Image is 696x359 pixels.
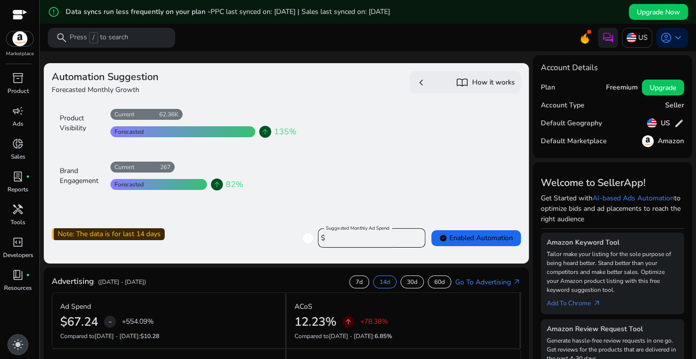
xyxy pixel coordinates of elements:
[70,32,128,43] p: Press to search
[674,118,684,128] span: edit
[658,137,684,146] h5: Amazon
[11,152,25,161] p: Sales
[12,236,24,248] span: code_blocks
[672,32,684,44] span: keyboard_arrow_down
[66,8,390,16] h5: Data syncs run less frequently on your plan -
[274,126,297,138] span: 135%
[110,110,134,118] div: Current
[48,6,60,18] mat-icon: error_outline
[213,180,221,188] span: arrow_upward
[547,325,678,334] h5: Amazon Review Request Tool
[26,273,30,277] span: fiber_manual_record
[12,171,24,182] span: lab_profile
[261,128,269,136] span: arrow_upward
[321,233,325,243] span: $
[6,50,34,58] p: Marketplace
[12,72,24,84] span: inventory_2
[98,277,146,286] p: ([DATE] - [DATE])
[472,79,515,87] h5: How it works
[26,175,30,179] span: fiber_manual_record
[3,251,33,260] p: Developers
[638,29,648,46] p: US
[606,84,638,92] h5: Freemium
[642,135,654,147] img: amazon.svg
[122,318,154,325] p: +554.09%
[434,278,445,286] p: 60d
[52,277,94,286] h4: Advertising
[541,137,607,146] h5: Default Marketplace
[642,80,684,95] button: Upgrade
[159,110,183,118] div: 62.36K
[60,166,104,186] div: Brand Engagement
[295,315,336,329] h2: 12.23%
[110,180,144,188] div: Forecasted
[380,278,390,286] p: 14d
[650,83,676,93] span: Upgrade
[140,332,159,340] span: $10.28
[665,101,684,110] h5: Seller
[295,301,312,312] p: ACoS
[4,283,32,292] p: Resources
[295,332,512,341] p: Compared to :
[541,177,684,189] h3: Welcome to SellerApp!
[547,294,609,308] a: Add To Chrome
[456,77,468,89] span: import_contacts
[360,318,388,325] p: +78.38%
[661,119,670,128] h5: US
[626,33,636,43] img: us.svg
[541,63,684,73] h4: Account Details
[547,250,678,294] p: Tailor make your listing for the sole purpose of being heard better. Stand better than your compe...
[110,128,144,136] div: Forecasted
[593,193,674,203] a: AI-based Ads Automation
[541,119,602,128] h5: Default Geography
[60,315,98,329] h2: $67.24
[407,278,417,286] p: 30d
[160,163,175,171] div: 267
[12,119,23,128] p: Ads
[344,318,352,326] span: arrow_upward
[226,179,243,190] span: 82%
[12,203,24,215] span: handyman
[89,32,98,43] span: /
[593,299,601,307] span: arrow_outward
[52,228,165,240] div: Note: The data is for last 14 days
[455,277,521,287] a: Go To Advertisingarrow_outward
[439,234,447,242] span: verified
[95,332,139,340] span: [DATE] - [DATE]
[60,332,277,341] p: Compared to :
[547,239,678,247] h5: Amazon Keyword Tool
[329,332,373,340] span: [DATE] - [DATE]
[637,7,680,17] span: Upgrade Now
[415,77,427,89] span: chevron_left
[375,332,392,340] span: 6.85%
[110,163,134,171] div: Current
[647,118,657,128] img: us.svg
[660,32,672,44] span: account_circle
[12,269,24,281] span: book_4
[302,232,314,244] span: info
[108,316,112,328] span: -
[513,278,521,286] span: arrow_outward
[60,301,91,312] p: Ad Spend
[12,339,24,351] span: light_mode
[629,4,688,20] button: Upgrade Now
[7,185,28,194] p: Reports
[56,32,68,44] span: search
[52,71,283,83] h3: Automation Suggestion
[10,218,25,227] p: Tools
[439,233,513,243] span: Enabled Automation
[60,113,104,133] div: Product Visibility
[541,193,684,224] p: Get Started with to optimize bids and ad placements to reach the right audience
[356,278,363,286] p: 7d
[541,84,555,92] h5: Plan
[326,225,390,232] mat-label: Suggested Monthly Ad Spend
[7,87,29,95] p: Product
[12,105,24,117] span: campaign
[12,138,24,150] span: donut_small
[6,31,33,46] img: amazon.svg
[431,230,521,246] button: verifiedEnabled Automation
[210,7,390,16] span: PPC last synced on: [DATE] | Sales last synced on: [DATE]
[52,85,283,95] h4: Forecasted Monthly Growth
[541,101,585,110] h5: Account Type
